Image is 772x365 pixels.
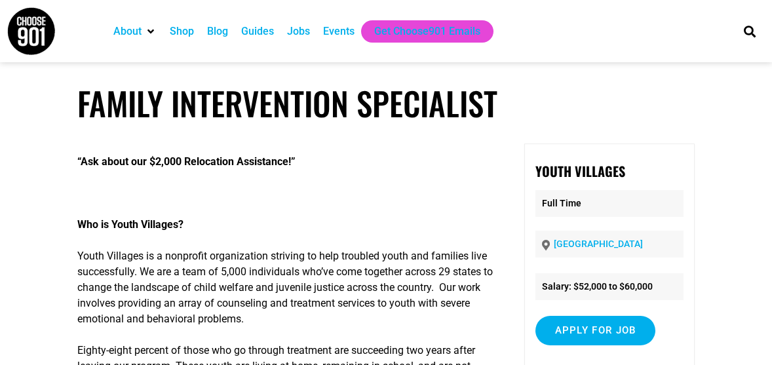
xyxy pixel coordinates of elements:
strong: Youth Villages [535,161,625,181]
a: Events [323,24,355,39]
input: Apply for job [535,316,656,345]
h1: Family Intervention Specialist [77,84,695,123]
p: Full Time [535,190,684,217]
a: [GEOGRAPHIC_DATA] [554,239,643,249]
a: About [113,24,142,39]
a: Jobs [287,24,310,39]
a: Get Choose901 Emails [374,24,480,39]
p: Youth Villages is a nonprofit organization striving to help troubled youth and families live succ... [77,248,493,327]
strong: Who is Youth Villages? [77,218,183,231]
a: Shop [170,24,194,39]
li: Salary: $52,000 to $60,000 [535,273,684,300]
strong: “Ask about our $2,000 Relocation Assistance!” [77,155,296,168]
div: About [107,20,163,43]
a: Guides [241,24,274,39]
div: Search [739,20,760,42]
nav: Main nav [107,20,722,43]
a: Blog [207,24,228,39]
